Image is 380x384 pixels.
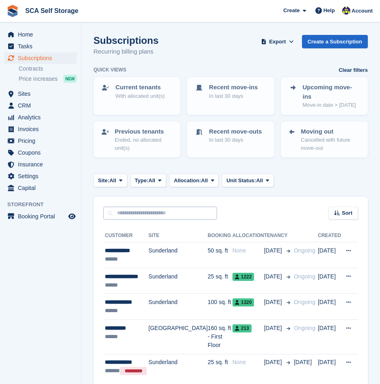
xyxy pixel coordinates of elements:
span: 213 [232,324,252,332]
span: Tasks [18,41,67,52]
a: menu [4,88,77,99]
span: Booking Portal [18,211,67,222]
span: [DATE] [264,246,283,255]
th: Booking [208,229,232,242]
a: Clear filters [339,66,368,74]
span: Home [18,29,67,40]
span: CRM [18,100,67,111]
span: Ongoing [294,273,315,280]
span: Ongoing [294,325,315,331]
p: Current tenants [115,83,165,92]
td: [DATE] [318,268,341,294]
a: Previous tenants Ended, no allocated unit(s) [94,122,180,157]
a: Contracts [19,65,77,73]
span: Account [352,7,373,15]
a: menu [4,159,77,170]
h6: Quick views [93,66,126,73]
span: Sort [342,209,352,217]
a: Price increases NEW [19,74,77,83]
span: Invoices [18,123,67,135]
p: Recent move-outs [209,127,262,136]
a: Create a Subscription [302,35,368,48]
span: Type: [135,177,149,185]
span: All [148,177,155,185]
span: Insurance [18,159,67,170]
p: Moving out [301,127,360,136]
td: [DATE] [318,242,341,268]
button: Type: All [130,174,166,187]
a: SCA Self Storage [22,4,82,17]
span: [DATE] [264,324,283,332]
td: 100 sq. ft [208,294,232,320]
span: [DATE] [264,298,283,306]
td: [DATE] [318,294,341,320]
img: stora-icon-8386f47178a22dfd0bd8f6a31ec36ba5ce8667c1dd55bd0f319d3a0aa187defe.svg [7,5,19,17]
span: Capital [18,182,67,194]
span: Pricing [18,135,67,147]
span: Ongoing [294,247,315,254]
a: menu [4,52,77,64]
a: Preview store [67,211,77,221]
td: [GEOGRAPHIC_DATA] [148,319,208,354]
th: Customer [103,229,148,242]
a: Recent move-ins In last 30 days [188,78,273,105]
span: Site: [98,177,109,185]
span: Allocation: [174,177,201,185]
span: Price increases [19,75,58,83]
p: Recurring billing plans [93,47,159,56]
a: menu [4,100,77,111]
span: Settings [18,170,67,182]
p: Upcoming move-ins [303,83,360,101]
span: 1320 [232,298,254,306]
span: All [201,177,208,185]
a: menu [4,112,77,123]
button: Allocation: All [169,174,219,187]
a: Moving out Cancelled with future move-out [282,122,367,157]
span: Storefront [7,201,81,209]
a: Recent move-outs In last 30 days [188,122,273,149]
td: Sunderland [148,294,208,320]
span: 1222 [232,273,254,281]
th: Site [148,229,208,242]
p: Move-in date > [DATE] [303,101,360,109]
span: Analytics [18,112,67,123]
a: menu [4,41,77,52]
a: menu [4,170,77,182]
a: menu [4,182,77,194]
td: 25 sq. ft [208,268,232,294]
td: Sunderland [148,268,208,294]
img: Thomas Webb [342,6,350,15]
span: Export [269,38,286,46]
span: [DATE] [264,358,283,367]
div: NEW [63,75,77,83]
div: None [232,246,264,255]
td: [DATE] [318,319,341,354]
span: All [256,177,263,185]
a: Upcoming move-ins Move-in date > [DATE] [282,78,367,114]
span: Subscriptions [18,52,67,64]
span: [DATE] [264,272,283,281]
th: Allocation [232,229,264,242]
a: menu [4,123,77,135]
span: Sites [18,88,67,99]
p: Previous tenants [115,127,173,136]
td: 160 sq. ft - First Floor [208,319,232,354]
span: Coupons [18,147,67,158]
th: Created [318,229,341,242]
button: Site: All [93,174,127,187]
a: menu [4,135,77,147]
span: All [109,177,116,185]
span: Create [283,6,300,15]
span: Unit Status: [226,177,256,185]
div: None [232,358,264,367]
td: 50 sq. ft [208,242,232,268]
span: Help [324,6,335,15]
a: menu [4,147,77,158]
p: Recent move-ins [209,83,258,92]
th: Tenancy [264,229,291,242]
a: Current tenants With allocated unit(s) [94,78,180,105]
span: [DATE] [294,359,312,365]
button: Export [260,35,295,48]
span: Ongoing [294,299,315,305]
h1: Subscriptions [93,35,159,46]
